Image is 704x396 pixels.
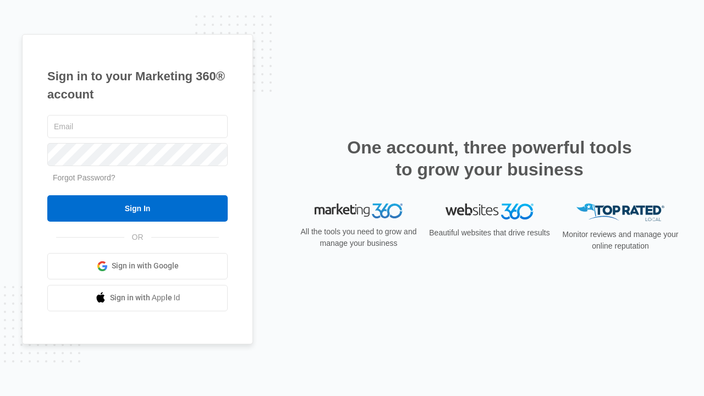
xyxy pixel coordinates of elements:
[53,173,116,182] a: Forgot Password?
[47,253,228,279] a: Sign in with Google
[47,115,228,138] input: Email
[47,195,228,222] input: Sign In
[315,204,403,219] img: Marketing 360
[112,260,179,272] span: Sign in with Google
[576,204,664,222] img: Top Rated Local
[428,227,551,239] p: Beautiful websites that drive results
[559,229,682,252] p: Monitor reviews and manage your online reputation
[124,232,151,243] span: OR
[297,226,420,249] p: All the tools you need to grow and manage your business
[47,285,228,311] a: Sign in with Apple Id
[110,292,180,304] span: Sign in with Apple Id
[344,136,635,180] h2: One account, three powerful tools to grow your business
[446,204,533,219] img: Websites 360
[47,67,228,103] h1: Sign in to your Marketing 360® account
